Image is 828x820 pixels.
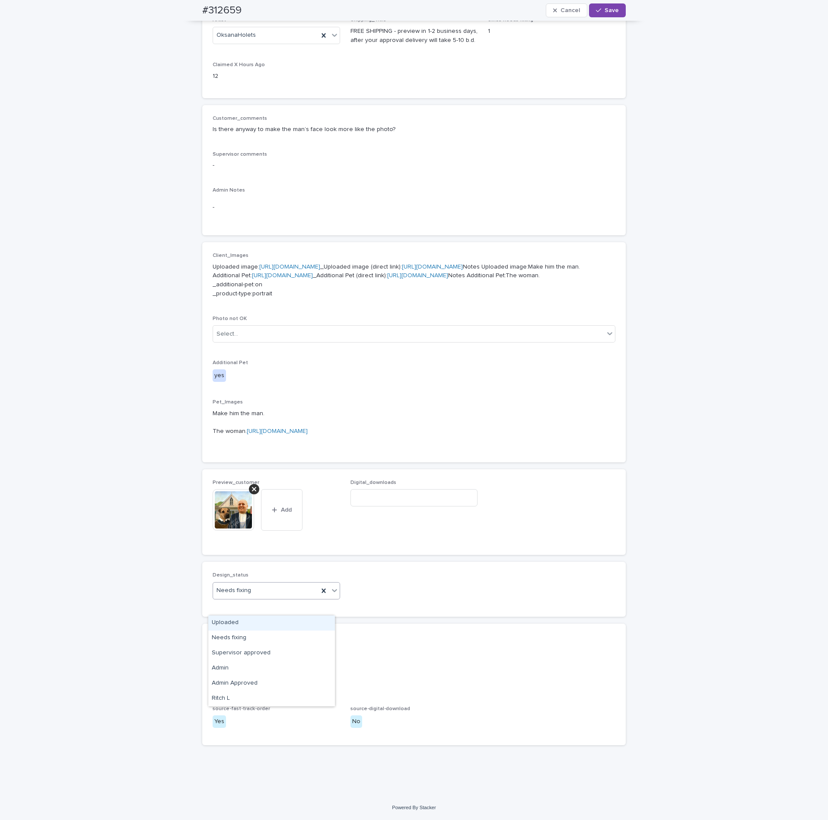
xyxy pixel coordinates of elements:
a: [URL][DOMAIN_NAME] [247,428,308,434]
span: Supervisor comments [213,152,267,157]
h2: #312659 [202,4,242,17]
span: Add [281,507,292,513]
div: Admin [208,661,335,676]
span: Additional Pet [213,360,248,365]
a: [URL][DOMAIN_NAME] [387,272,448,279]
span: OksanaHolets [217,31,256,40]
p: - [213,679,615,689]
p: - [213,161,615,170]
div: Select... [217,330,238,339]
p: Uploaded image: _Uploaded image (direct link): Notes Uploaded image:Make him the man. Additional ... [213,263,615,298]
span: Cancel [560,7,580,13]
p: - [213,644,615,653]
span: Admin Notes [213,188,245,193]
span: Design_status [213,573,248,578]
a: [URL][DOMAIN_NAME] [402,264,463,270]
span: Save [605,7,619,13]
span: Preview_customer [213,480,259,485]
button: Cancel [546,3,587,17]
a: Powered By Stacker [392,805,436,810]
span: Photo not OK [213,316,247,321]
p: 12 [213,72,340,81]
p: Make him the man. The woman. [213,409,615,445]
p: Is there anyway to make the man’s face look more like the photo? [213,125,615,134]
span: Client_Images [213,253,248,258]
div: yes [213,369,226,382]
span: Claimed X Hours Ago [213,62,265,67]
div: Supervisor approved [208,646,335,661]
a: [URL][DOMAIN_NAME] [252,272,313,279]
div: Yes [213,715,226,728]
a: [URL][DOMAIN_NAME] [259,264,320,270]
span: Needs fixing [217,586,251,595]
div: Needs fixing [208,631,335,646]
p: - [213,203,615,212]
span: Pet_Images [213,400,243,405]
button: Add [261,489,303,531]
p: 1 [488,27,615,36]
div: Ritch L [208,691,335,706]
span: source-fast-track-order [213,706,270,711]
p: FREE SHIPPING - preview in 1-2 business days, after your approval delivery will take 5-10 b.d. [350,27,478,45]
button: Save [589,3,626,17]
div: No [350,715,362,728]
span: source-digital-download [350,706,410,711]
span: Digital_downloads [350,480,396,485]
span: Customer_comments [213,116,267,121]
div: Uploaded [208,615,335,631]
div: Admin Approved [208,676,335,691]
